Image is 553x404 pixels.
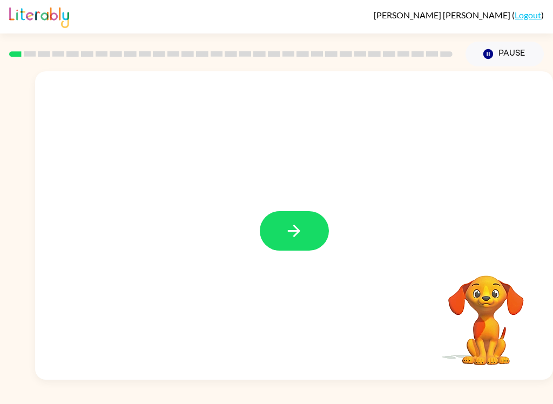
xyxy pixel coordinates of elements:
img: Literably [9,4,69,28]
button: Pause [466,42,544,66]
span: [PERSON_NAME] [PERSON_NAME] [374,10,512,20]
div: ( ) [374,10,544,20]
video: Your browser must support playing .mp4 files to use Literably. Please try using another browser. [432,259,540,367]
a: Logout [515,10,541,20]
